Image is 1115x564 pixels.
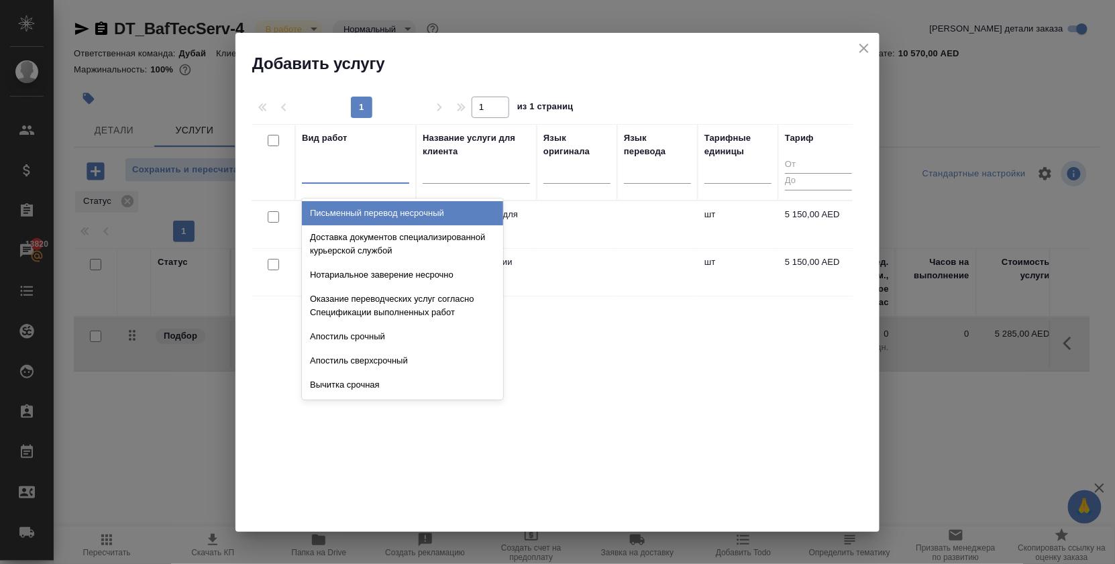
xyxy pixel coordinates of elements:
[302,287,503,325] div: Оказание переводческих услуг согласно Спецификации выполненных работ
[423,131,530,158] div: Название услуги для клиента
[778,249,859,296] td: 5 150,00 AED
[543,131,610,158] div: Язык оригинала
[854,38,874,58] button: close
[785,131,814,145] div: Тариф
[785,157,852,174] input: От
[778,201,859,248] td: 5 150,00 AED
[785,173,852,190] input: До
[704,131,772,158] div: Тарифные единицы
[302,131,348,145] div: Вид работ
[624,131,691,158] div: Язык перевода
[302,397,503,421] div: Верстка MS Office
[302,325,503,349] div: Апостиль срочный
[302,201,503,225] div: Письменный перевод несрочный
[252,53,880,74] h2: Добавить услугу
[302,373,503,397] div: Вычитка срочная
[302,263,503,287] div: Нотариальное заверение несрочно
[517,99,574,118] span: из 1 страниц
[698,201,778,248] td: шт
[302,349,503,373] div: Апостиль сверхсрочный
[698,249,778,296] td: шт
[302,225,503,263] div: Доставка документов специализированной курьерской службой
